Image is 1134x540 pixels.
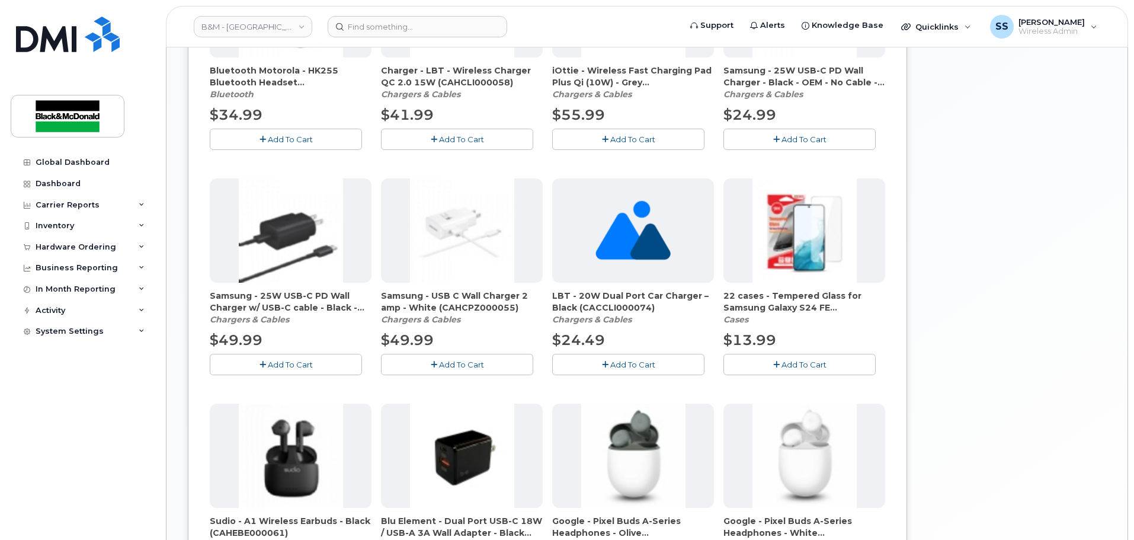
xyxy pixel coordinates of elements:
a: Support [682,14,742,37]
span: Knowledge Base [812,20,883,31]
span: Bluetooth Motorola - HK255 Bluetooth Headset (CABTBE000046) [210,65,371,88]
img: accessory36787.JPG [581,404,685,508]
img: accessory36709.JPG [239,178,343,283]
span: $24.49 [552,331,605,349]
input: Find something... [328,16,507,37]
div: Samsung - 25W USB-C PD Wall Charger w/ USB-C cable - Black - OEM (CAHCPZ000082) [210,290,371,325]
div: Quicklinks [893,15,979,39]
span: Sudio - A1 Wireless Earbuds - Black (CAHEBE000061) [210,515,371,539]
span: LBT - 20W Dual Port Car Charger – Black (CACCLI000074) [552,290,714,314]
span: Add To Cart [610,135,655,144]
span: iOttie - Wireless Fast Charging Pad Plus Qi (10W) - Grey (CAHCLI000064) [552,65,714,88]
div: Charger - LBT - Wireless Charger QC 2.0 15W (CAHCLI000058) [381,65,543,100]
img: no_image_found-2caef05468ed5679b831cfe6fc140e25e0c280774317ffc20a367ab7fd17291e.png [595,178,671,283]
button: Add To Cart [723,354,876,375]
span: Samsung - 25W USB-C PD Wall Charger w/ USB-C cable - Black - OEM (CAHCPZ000082) [210,290,371,314]
img: accessory36654.JPG [239,404,343,508]
img: accessory36952.JPG [752,178,857,283]
em: Bluetooth [210,89,254,100]
a: Knowledge Base [793,14,892,37]
div: Samsung - USB C Wall Charger 2 amp - White (CAHCPZ000055) [381,290,543,325]
span: Add To Cart [439,360,484,369]
span: $41.99 [381,106,434,123]
button: Add To Cart [723,129,876,149]
span: Add To Cart [781,360,827,369]
div: Samantha Shandera [982,15,1106,39]
button: Add To Cart [552,129,704,149]
span: Add To Cart [781,135,827,144]
em: Cases [723,314,748,325]
em: Chargers & Cables [381,89,460,100]
div: Samsung - 25W USB-C PD Wall Charger - Black - OEM - No Cable - (CAHCPZ000081) [723,65,885,100]
span: Add To Cart [439,135,484,144]
span: $24.99 [723,106,776,123]
span: Add To Cart [610,360,655,369]
span: Add To Cart [268,135,313,144]
button: Add To Cart [381,129,533,149]
span: Google - Pixel Buds A-Series Headphones - Olive (CAHEBE000050) [552,515,714,539]
span: Samsung - 25W USB-C PD Wall Charger - Black - OEM - No Cable - (CAHCPZ000081) [723,65,885,88]
span: Google - Pixel Buds A-Series Headphones - White (CAHEBE000049) [723,515,885,539]
div: iOttie - Wireless Fast Charging Pad Plus Qi (10W) - Grey (CAHCLI000064) [552,65,714,100]
div: Bluetooth Motorola - HK255 Bluetooth Headset (CABTBE000046) [210,65,371,100]
em: Chargers & Cables [552,89,632,100]
img: accessory36707.JPG [410,404,514,508]
button: Add To Cart [381,354,533,375]
span: $49.99 [210,331,262,349]
span: Samsung - USB C Wall Charger 2 amp - White (CAHCPZ000055) [381,290,543,314]
span: Blu Element - Dual Port USB-C 18W / USB-A 3A Wall Adapter - Black (Bulk) (CAHCPZ000077) [381,515,543,539]
span: $55.99 [552,106,605,123]
div: 22 cases - Tempered Glass for Samsung Galaxy S24 FE (CATGBE000126) [723,290,885,325]
button: Add To Cart [552,354,704,375]
img: accessory36788.JPG [752,404,857,508]
span: 22 cases - Tempered Glass for Samsung Galaxy S24 FE (CATGBE000126) [723,290,885,314]
span: $34.99 [210,106,262,123]
button: Add To Cart [210,129,362,149]
span: Add To Cart [268,360,313,369]
span: Charger - LBT - Wireless Charger QC 2.0 15W (CAHCLI000058) [381,65,543,88]
em: Chargers & Cables [552,314,632,325]
span: Wireless Admin [1018,27,1085,36]
span: $49.99 [381,331,434,349]
em: Chargers & Cables [210,314,289,325]
button: Add To Cart [210,354,362,375]
em: Chargers & Cables [381,314,460,325]
span: SS [995,20,1008,34]
span: Alerts [760,20,785,31]
span: Support [700,20,733,31]
span: $13.99 [723,331,776,349]
a: Alerts [742,14,793,37]
em: Chargers & Cables [723,89,803,100]
img: accessory36354.JPG [410,178,514,283]
span: Quicklinks [915,22,959,31]
span: [PERSON_NAME] [1018,17,1085,27]
a: B&M - Alberta [194,16,312,37]
div: LBT - 20W Dual Port Car Charger – Black (CACCLI000074) [552,290,714,325]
